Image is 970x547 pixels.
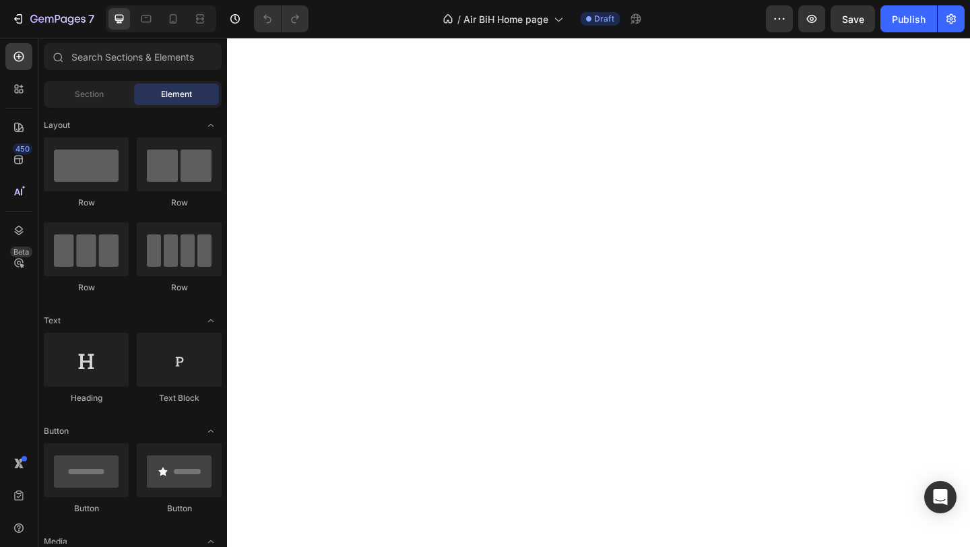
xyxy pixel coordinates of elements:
[594,13,614,25] span: Draft
[44,425,69,437] span: Button
[44,392,129,404] div: Heading
[924,481,957,513] div: Open Intercom Messenger
[44,43,222,70] input: Search Sections & Elements
[200,310,222,331] span: Toggle open
[457,12,461,26] span: /
[44,119,70,131] span: Layout
[880,5,937,32] button: Publish
[137,282,222,294] div: Row
[200,420,222,442] span: Toggle open
[44,315,61,327] span: Text
[254,5,309,32] div: Undo/Redo
[44,503,129,515] div: Button
[200,115,222,136] span: Toggle open
[44,197,129,209] div: Row
[892,12,926,26] div: Publish
[44,282,129,294] div: Row
[227,38,970,547] iframe: Design area
[13,143,32,154] div: 450
[137,197,222,209] div: Row
[88,11,94,27] p: 7
[842,13,864,25] span: Save
[10,247,32,257] div: Beta
[161,88,192,100] span: Element
[137,503,222,515] div: Button
[463,12,548,26] span: Air BiH Home page
[5,5,100,32] button: 7
[75,88,104,100] span: Section
[137,392,222,404] div: Text Block
[831,5,875,32] button: Save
